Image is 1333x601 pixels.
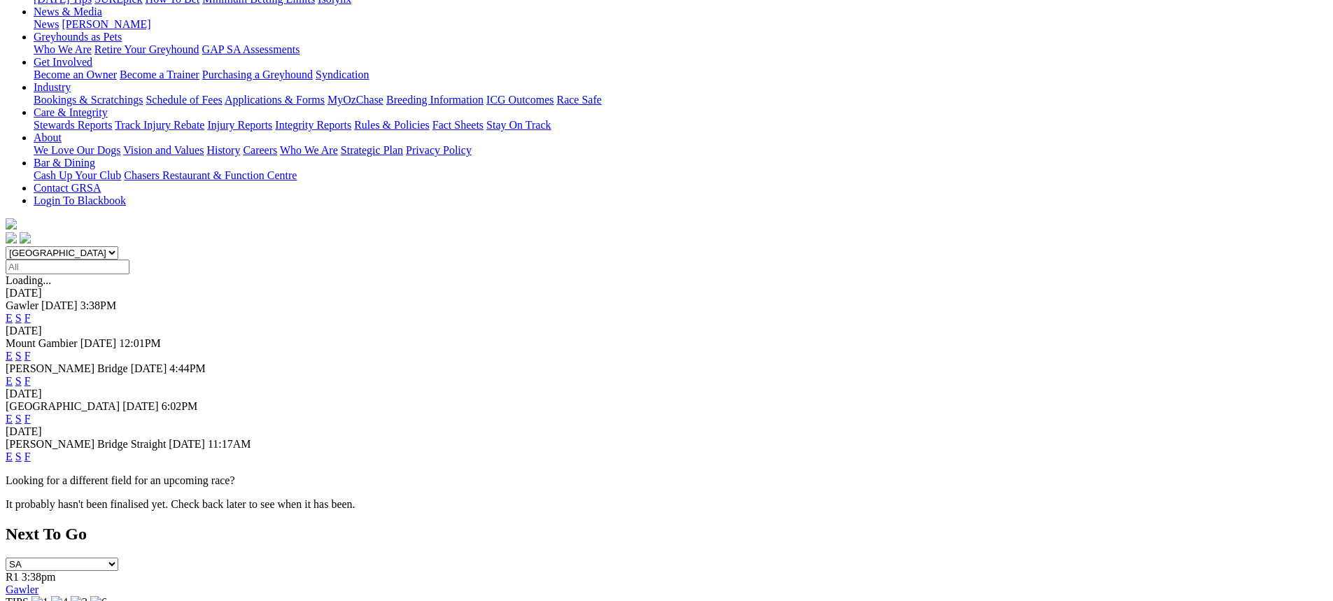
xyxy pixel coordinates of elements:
a: E [6,413,13,425]
a: Retire Your Greyhound [94,43,199,55]
a: E [6,312,13,324]
h2: Next To Go [6,525,1327,544]
a: News [34,18,59,30]
a: S [15,451,22,462]
a: Stay On Track [486,119,551,131]
img: twitter.svg [20,232,31,243]
partial: It probably hasn't been finalised yet. Check back later to see when it has been. [6,498,355,510]
a: Integrity Reports [275,119,351,131]
a: Who We Are [34,43,92,55]
a: Schedule of Fees [146,94,222,106]
span: [DATE] [122,400,159,412]
a: Industry [34,81,71,93]
a: Become a Trainer [120,69,199,80]
a: Syndication [316,69,369,80]
a: F [24,413,31,425]
div: News & Media [34,18,1327,31]
a: Greyhounds as Pets [34,31,122,43]
div: Get Involved [34,69,1327,81]
span: 4:44PM [169,362,206,374]
a: Careers [243,144,277,156]
a: Race Safe [556,94,601,106]
a: About [34,132,62,143]
span: 12:01PM [119,337,161,349]
a: Fact Sheets [432,119,484,131]
a: Breeding Information [386,94,484,106]
a: News & Media [34,6,102,17]
img: logo-grsa-white.png [6,218,17,229]
span: 3:38PM [80,299,117,311]
span: [DATE] [41,299,78,311]
a: S [15,413,22,425]
span: 3:38pm [22,571,56,583]
a: F [24,375,31,387]
a: Applications & Forms [225,94,325,106]
a: Who We Are [280,144,338,156]
a: F [24,350,31,362]
a: Login To Blackbook [34,195,126,206]
div: Bar & Dining [34,169,1327,182]
a: F [24,451,31,462]
span: Gawler [6,299,38,311]
a: E [6,350,13,362]
a: Injury Reports [207,119,272,131]
span: [DATE] [80,337,117,349]
a: Bar & Dining [34,157,95,169]
span: 11:17AM [208,438,251,450]
div: Industry [34,94,1327,106]
a: GAP SA Assessments [202,43,300,55]
a: E [6,451,13,462]
a: Become an Owner [34,69,117,80]
a: Gawler [6,584,38,595]
a: MyOzChase [327,94,383,106]
a: S [15,312,22,324]
a: Track Injury Rebate [115,119,204,131]
a: Strategic Plan [341,144,403,156]
img: facebook.svg [6,232,17,243]
span: Mount Gambier [6,337,78,349]
a: Bookings & Scratchings [34,94,143,106]
div: [DATE] [6,388,1327,400]
span: [GEOGRAPHIC_DATA] [6,400,120,412]
a: Privacy Policy [406,144,472,156]
div: Care & Integrity [34,119,1327,132]
a: E [6,375,13,387]
a: S [15,350,22,362]
a: [PERSON_NAME] [62,18,150,30]
a: F [24,312,31,324]
a: We Love Our Dogs [34,144,120,156]
div: Greyhounds as Pets [34,43,1327,56]
span: [PERSON_NAME] Bridge Straight [6,438,166,450]
span: 6:02PM [162,400,198,412]
div: [DATE] [6,325,1327,337]
div: [DATE] [6,287,1327,299]
a: Chasers Restaurant & Function Centre [124,169,297,181]
a: ICG Outcomes [486,94,553,106]
a: Contact GRSA [34,182,101,194]
a: S [15,375,22,387]
a: Rules & Policies [354,119,430,131]
a: Cash Up Your Club [34,169,121,181]
a: Vision and Values [123,144,204,156]
a: Stewards Reports [34,119,112,131]
a: Purchasing a Greyhound [202,69,313,80]
a: Care & Integrity [34,106,108,118]
span: R1 [6,571,19,583]
span: [DATE] [131,362,167,374]
span: [DATE] [169,438,205,450]
a: Get Involved [34,56,92,68]
div: About [34,144,1327,157]
a: History [206,144,240,156]
input: Select date [6,260,129,274]
span: [PERSON_NAME] Bridge [6,362,128,374]
div: [DATE] [6,425,1327,438]
span: Loading... [6,274,51,286]
p: Looking for a different field for an upcoming race? [6,474,1327,487]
